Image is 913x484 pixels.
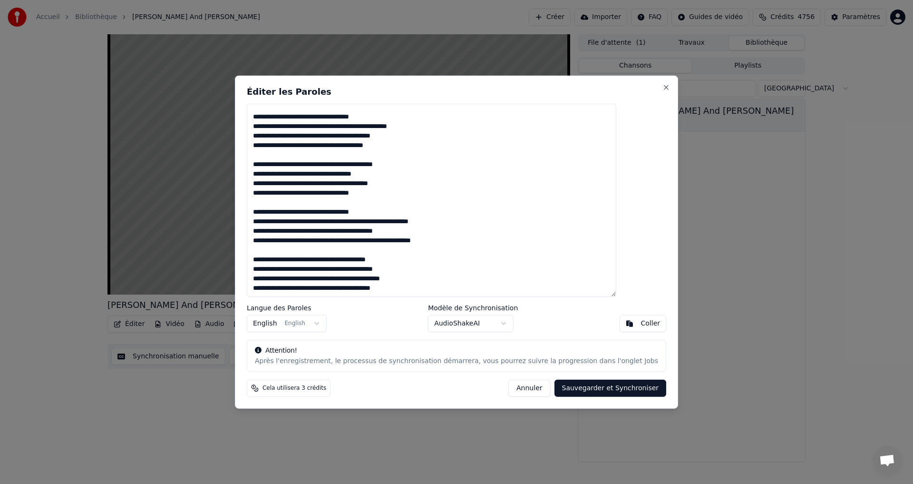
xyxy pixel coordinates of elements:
span: Cela utilisera 3 crédits [262,385,326,392]
div: Après l'enregistrement, le processus de synchronisation démarrera, vous pourrez suivre la progres... [255,356,658,366]
div: Attention! [255,346,658,356]
button: Coller [620,315,667,332]
div: Coller [641,319,660,328]
button: Sauvegarder et Synchroniser [554,380,667,397]
label: Langue des Paroles [247,305,327,311]
label: Modèle de Synchronisation [428,305,518,311]
h2: Éditer les Paroles [247,87,666,96]
button: Annuler [508,380,550,397]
